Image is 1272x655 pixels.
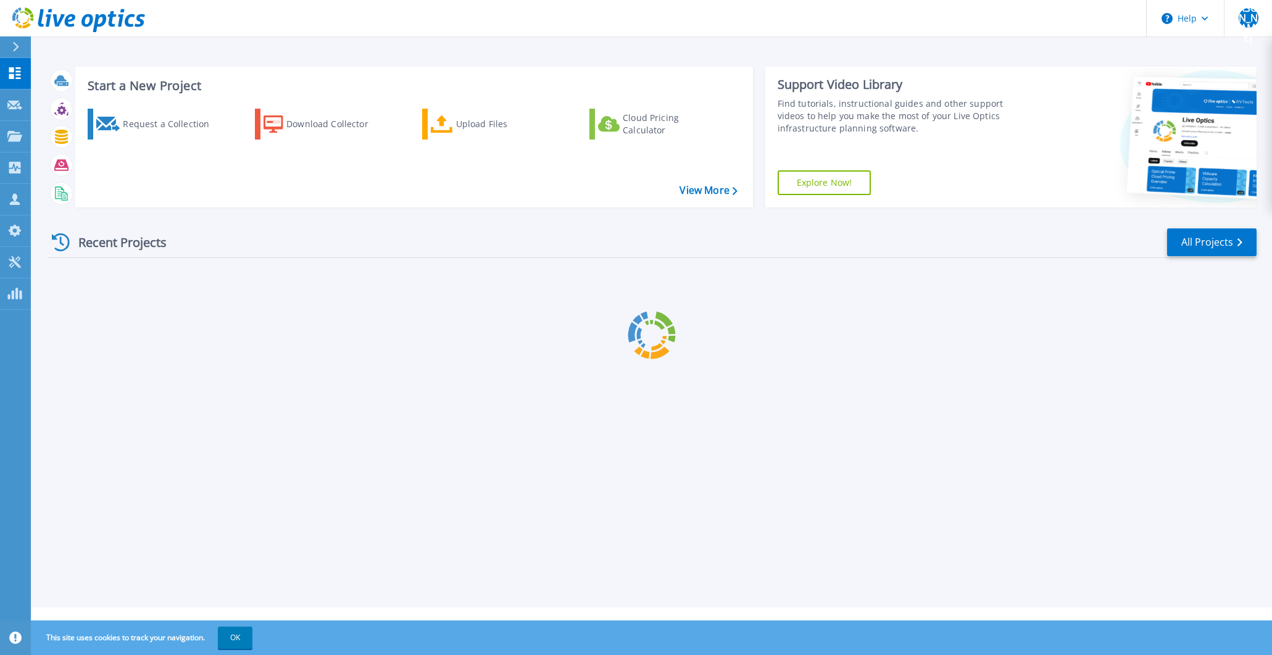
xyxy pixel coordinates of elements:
[88,79,737,93] h3: Start a New Project
[589,109,727,140] a: Cloud Pricing Calculator
[255,109,393,140] a: Download Collector
[778,170,871,195] a: Explore Now!
[778,77,1029,93] div: Support Video Library
[88,109,225,140] a: Request a Collection
[218,627,252,649] button: OK
[680,185,737,196] a: View More
[34,627,252,649] span: This site uses cookies to track your navigation.
[422,109,560,140] a: Upload Files
[48,227,183,257] div: Recent Projects
[623,112,721,136] div: Cloud Pricing Calculator
[778,98,1029,135] div: Find tutorials, instructional guides and other support videos to help you make the most of your L...
[456,112,555,136] div: Upload Files
[286,112,385,136] div: Download Collector
[123,112,222,136] div: Request a Collection
[1167,228,1257,256] a: All Projects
